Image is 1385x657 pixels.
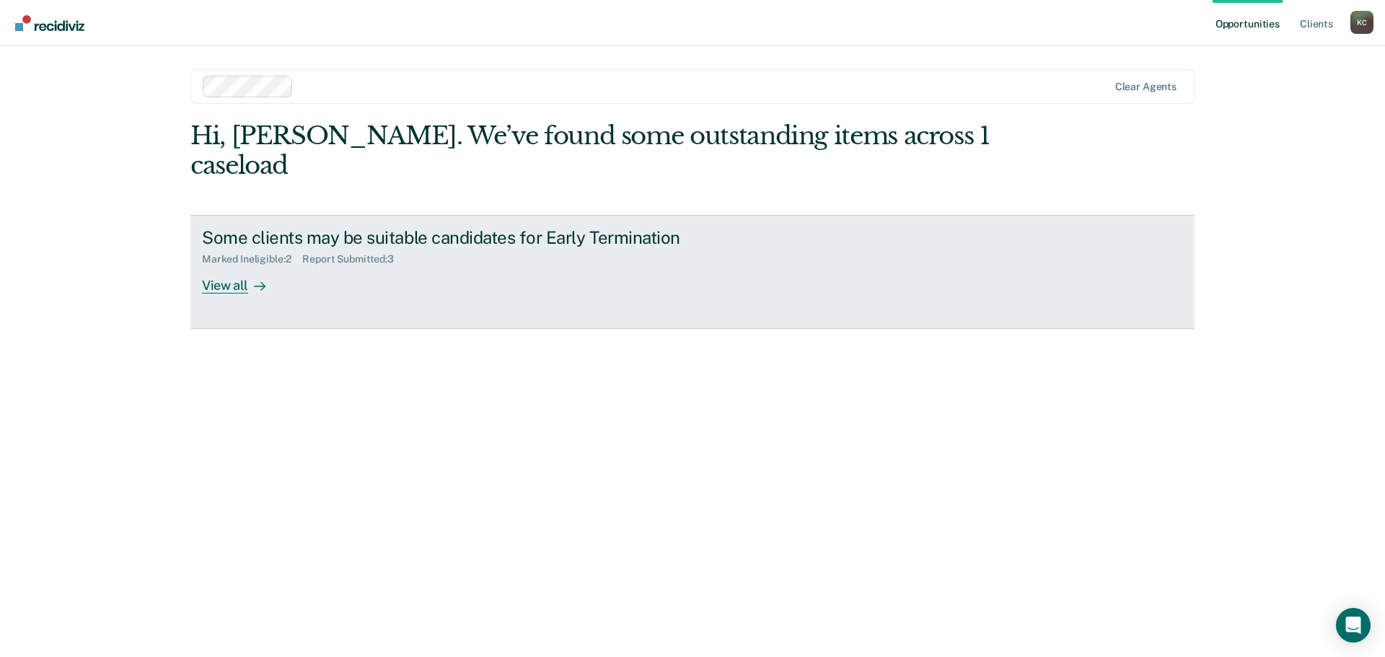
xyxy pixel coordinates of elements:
div: K C [1350,11,1373,34]
div: Report Submitted : 3 [302,253,405,265]
div: View all [202,265,283,294]
div: Some clients may be suitable candidates for Early Termination [202,227,708,248]
a: Some clients may be suitable candidates for Early TerminationMarked Ineligible:2Report Submitted:... [190,215,1195,329]
button: Profile dropdown button [1350,11,1373,34]
div: Open Intercom Messenger [1336,608,1371,643]
div: Clear agents [1115,81,1177,93]
div: Hi, [PERSON_NAME]. We’ve found some outstanding items across 1 caseload [190,121,994,180]
div: Marked Ineligible : 2 [202,253,302,265]
img: Recidiviz [15,15,84,31]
